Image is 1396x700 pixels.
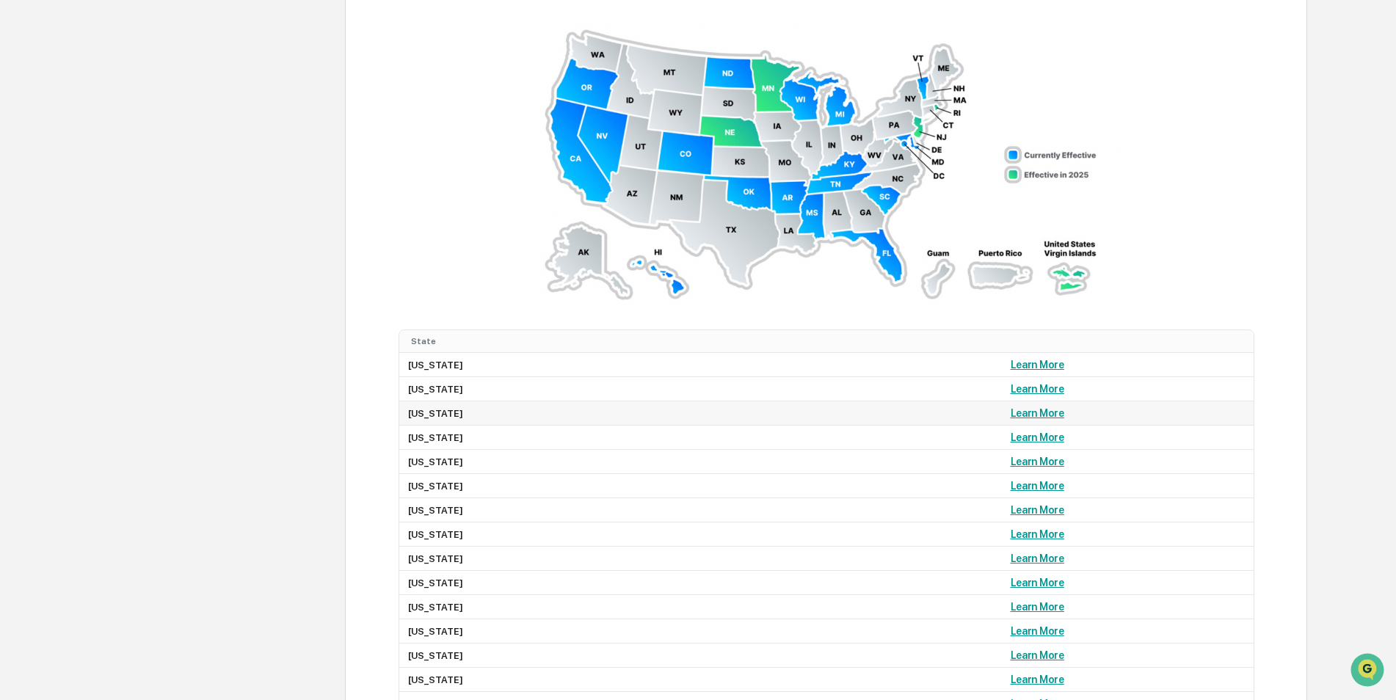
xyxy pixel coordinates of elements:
[399,595,1002,619] td: [US_STATE]
[1349,652,1389,691] iframe: Open customer support
[399,426,1002,450] td: [US_STATE]
[1011,577,1064,588] a: Learn More
[411,336,996,346] div: Toggle SortBy
[9,207,98,233] a: 🔎Data Lookup
[38,67,242,82] input: Clear
[1011,431,1064,443] a: Learn More
[1011,504,1064,516] a: Learn More
[1011,625,1064,637] a: Learn More
[1011,601,1064,613] a: Learn More
[1011,359,1064,371] a: Learn More
[9,179,101,205] a: 🖐️Preclearance
[399,401,1002,426] td: [US_STATE]
[250,117,267,134] button: Start new chat
[1011,383,1064,395] a: Learn More
[50,127,186,139] div: We're available if you need us!
[399,474,1002,498] td: [US_STATE]
[103,248,178,260] a: Powered byPylon
[399,619,1002,644] td: [US_STATE]
[1011,480,1064,492] a: Learn More
[399,450,1002,474] td: [US_STATE]
[399,353,1002,377] td: [US_STATE]
[1011,407,1064,419] a: Learn More
[29,213,92,227] span: Data Lookup
[106,186,118,198] div: 🗄️
[399,571,1002,595] td: [US_STATE]
[399,377,1002,401] td: [US_STATE]
[399,498,1002,522] td: [US_STATE]
[15,31,267,54] p: How can we help?
[15,214,26,226] div: 🔎
[1011,528,1064,540] a: Learn More
[121,185,182,200] span: Attestations
[101,179,188,205] a: 🗄️Attestations
[1011,456,1064,467] a: Learn More
[399,644,1002,668] td: [US_STATE]
[29,185,95,200] span: Preclearance
[399,522,1002,547] td: [US_STATE]
[399,547,1002,571] td: [US_STATE]
[1011,649,1064,661] a: Learn More
[1011,674,1064,685] a: Learn More
[50,112,241,127] div: Start new chat
[15,186,26,198] div: 🖐️
[1011,553,1064,564] a: Learn More
[15,112,41,139] img: 1746055101610-c473b297-6a78-478c-a979-82029cc54cd1
[1014,336,1248,346] div: Toggle SortBy
[146,249,178,260] span: Pylon
[399,668,1002,692] td: [US_STATE]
